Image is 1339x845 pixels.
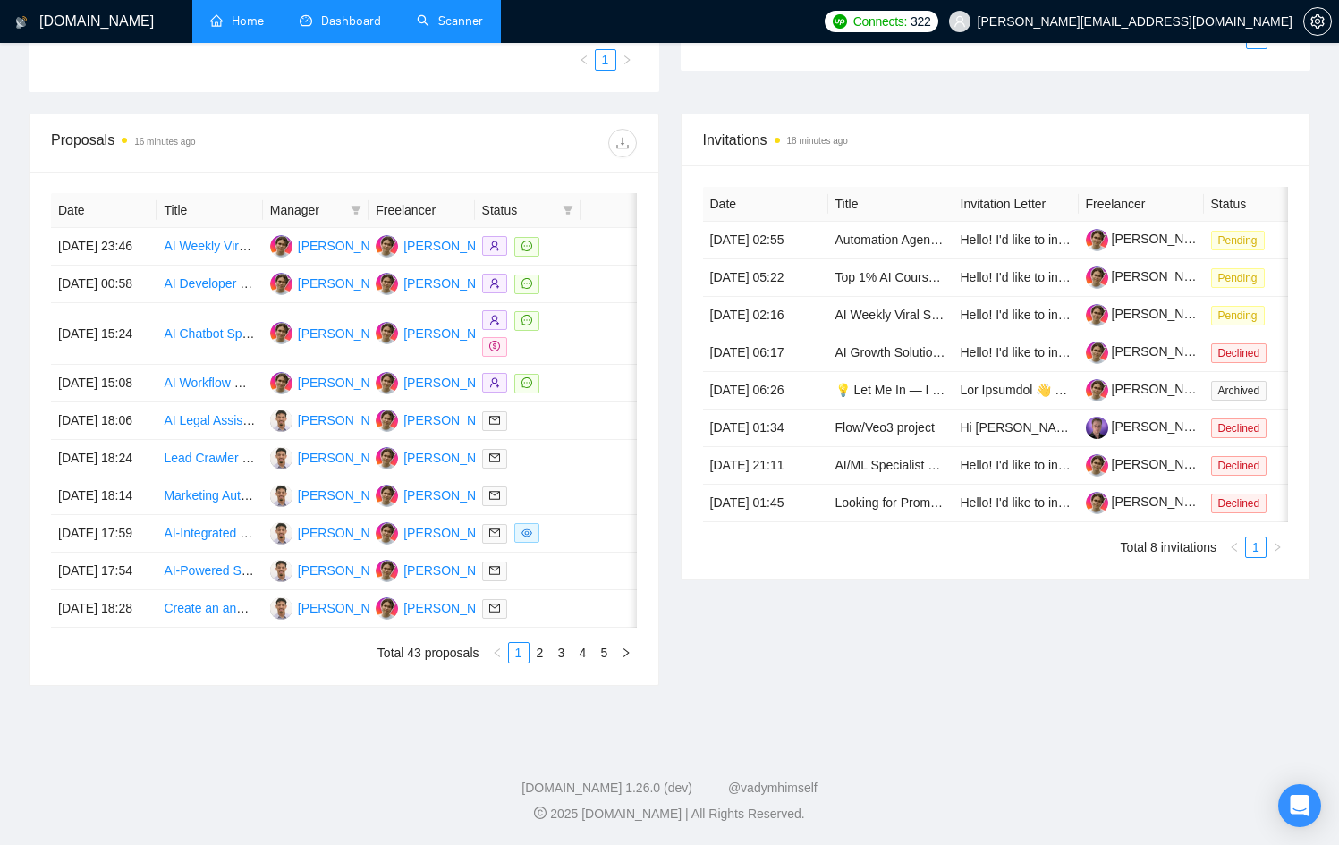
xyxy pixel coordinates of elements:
li: Previous Page [1225,28,1246,49]
span: message [521,315,532,325]
a: SC[PERSON_NAME] [376,412,506,427]
div: [PERSON_NAME] [298,410,401,430]
th: Title [157,193,262,228]
img: SC [270,273,292,295]
a: 1 [509,643,529,663]
a: AI Developer Needed for n8n Template Installation [164,276,444,291]
td: Top 1% AI Course Content Creator (Udemy-style) — 3 Roles | Construction Trades [828,259,953,297]
td: [DATE] 15:08 [51,365,157,402]
img: SC [270,322,292,344]
a: AI Weekly Viral Script Generation system - Short form [835,308,1133,322]
a: 3 [552,643,572,663]
a: [PERSON_NAME] [1086,307,1215,321]
td: [DATE] 17:54 [51,553,157,590]
div: [PERSON_NAME] [298,324,401,343]
a: SC[PERSON_NAME] [376,562,506,577]
img: c1tbRaUXhzwt4sr0LQLKU9y5E_wl8vNJmVS4lmbXYVthWhQF1-PBloCfgGBvhKhfWJ [1086,417,1108,439]
div: [PERSON_NAME] [298,598,401,618]
a: SC[PERSON_NAME] [376,275,506,290]
a: Pending [1211,270,1272,284]
div: [PERSON_NAME] [403,236,506,256]
a: Automation Agency Partner for Cost-Efficient Voice AI Integration [835,232,1195,247]
span: Archived [1211,381,1267,401]
img: SC [270,372,292,394]
img: c19GQtH6sUQzsLw2Q5pSJc8jsaF6G0RqzSCPSsMc_FQQfCScA6lQmsSNlRWXkyskTC [1086,229,1108,251]
span: mail [489,528,500,538]
div: [PERSON_NAME] [403,324,506,343]
li: Next Page [1267,28,1289,49]
button: download [608,129,637,157]
button: right [1267,28,1289,49]
div: [PERSON_NAME] [403,561,506,580]
span: message [521,241,532,251]
a: [PERSON_NAME] [1086,457,1215,471]
span: Declined [1211,343,1267,363]
div: [PERSON_NAME] [298,448,401,468]
td: AI-Powered Search Chat + Listings MVP (Web App, 4 Weeks, $1K) [157,553,262,590]
a: Looking for Prompt engineer to help me with an AI prompt for my product [835,495,1239,510]
span: user-add [489,278,500,289]
button: left [1224,537,1245,558]
span: filter [347,197,365,224]
img: SC [270,235,292,258]
a: AC[PERSON_NAME] [270,450,401,464]
span: eye [521,528,532,538]
a: Flow/Veo3 project [835,420,935,435]
span: right [621,647,631,658]
a: Declined [1211,458,1275,472]
a: AC[PERSON_NAME] [270,600,401,614]
a: [PERSON_NAME] [1086,419,1215,434]
li: 2 [530,642,551,663]
img: SC [376,235,398,258]
td: [DATE] 02:16 [703,297,828,334]
span: mail [489,603,500,613]
button: left [573,49,595,71]
div: [PERSON_NAME] [403,448,506,468]
li: 3 [551,642,572,663]
a: 💡 Let Me In — I Wrote This Post Just for Your Agency [835,383,1139,397]
span: download [609,136,636,150]
img: c19GQtH6sUQzsLw2Q5pSJc8jsaF6G0RqzSCPSsMc_FQQfCScA6lQmsSNlRWXkyskTC [1086,304,1108,326]
span: mail [489,415,500,426]
div: [PERSON_NAME] [298,486,401,505]
td: AI Legal Assistant Development using RAG and Jurisprudence Database [157,402,262,440]
a: Archived [1211,383,1275,397]
a: 4 [573,643,593,663]
img: SC [376,273,398,295]
div: Open Intercom Messenger [1278,784,1321,827]
li: Next Page [615,642,637,663]
div: [PERSON_NAME] [403,274,506,293]
span: Pending [1211,268,1265,288]
span: Manager [270,200,343,220]
li: 1 [595,49,616,71]
button: right [616,49,638,71]
img: c19GQtH6sUQzsLw2Q5pSJc8jsaF6G0RqzSCPSsMc_FQQfCScA6lQmsSNlRWXkyskTC [1086,454,1108,477]
td: AI-Integrated Construction Plans E-Commerce Website [157,515,262,553]
a: [PERSON_NAME] [1086,494,1215,509]
a: Top 1% AI Course Content Creator (Udemy-style) — 3 Roles | Construction Trades [835,270,1294,284]
time: 16 minutes ago [134,137,195,147]
td: [DATE] 02:55 [703,222,828,259]
a: SC[PERSON_NAME] [376,487,506,502]
a: SC[PERSON_NAME] [376,375,506,389]
td: AI Weekly Viral Script Generation system - Short form [157,228,262,266]
img: SC [376,597,398,620]
div: Proposals [51,129,343,157]
span: dashboard [300,14,312,27]
a: SC[PERSON_NAME] [270,275,401,290]
button: right [615,642,637,663]
button: left [1225,28,1246,49]
span: user-add [489,315,500,325]
td: Automation Agency Partner for Cost-Efficient Voice AI Integration [828,222,953,259]
img: AC [270,597,292,620]
a: AI Growth Solutions Specialist for Outreach [835,345,1076,359]
button: left [487,642,508,663]
a: 5 [595,643,614,663]
a: 1 [596,50,615,70]
td: AI Developer Needed for n8n Template Installation [157,266,262,303]
td: Create an analytical website using API integrations and advanced AI models [157,590,262,628]
div: 2025 [DOMAIN_NAME] | All Rights Reserved. [14,805,1325,824]
div: [PERSON_NAME] [298,373,401,393]
li: 5 [594,642,615,663]
a: AI/ML Specialist Needed to Fine‑Tune Model for DWG‑to‑3D Architectural Pipeline [835,458,1291,472]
